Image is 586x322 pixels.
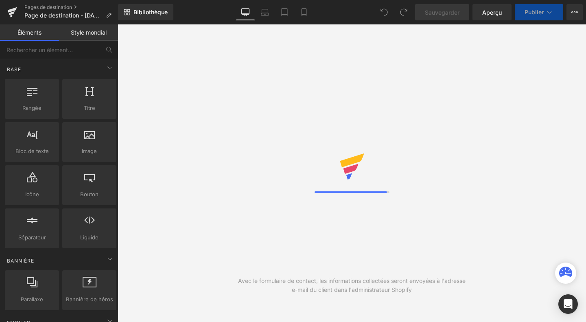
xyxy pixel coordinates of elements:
[294,4,314,20] a: Mobile
[24,12,127,19] font: Page de destination - [DATE] 13:04:10
[80,191,98,197] font: Bouton
[80,234,98,241] font: Liquide
[255,4,275,20] a: Laptop
[24,4,72,10] font: Pages de destination
[566,4,583,20] button: Plus
[7,258,34,264] font: Bannière
[82,148,97,154] font: Image
[133,9,168,15] font: Bibliothèque
[17,29,42,36] font: Éléments
[482,9,502,16] font: Aperçu
[238,277,466,293] font: Avec le formulaire de contact, les informations collectées seront envoyées à l'adresse e-mail du ...
[558,294,578,314] div: Open Intercom Messenger
[18,234,46,241] font: Séparateur
[66,296,113,302] font: Bannière de héros
[525,9,544,15] font: Publier
[71,29,107,36] font: Style mondial
[84,105,95,111] font: Titre
[118,4,173,20] a: Nouvelle bibliothèque
[21,296,43,302] font: Parallaxe
[515,4,563,20] button: Publier
[396,4,412,20] button: Redo
[25,191,39,197] font: Icône
[376,4,392,20] button: Undo
[22,105,42,111] font: Rangée
[472,4,512,20] a: Aperçu
[24,4,118,11] a: Pages de destination
[236,4,255,20] a: Desktop
[15,148,49,154] font: Bloc de texte
[7,66,21,72] font: Base
[275,4,294,20] a: Tablet
[425,9,459,16] font: Sauvegarder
